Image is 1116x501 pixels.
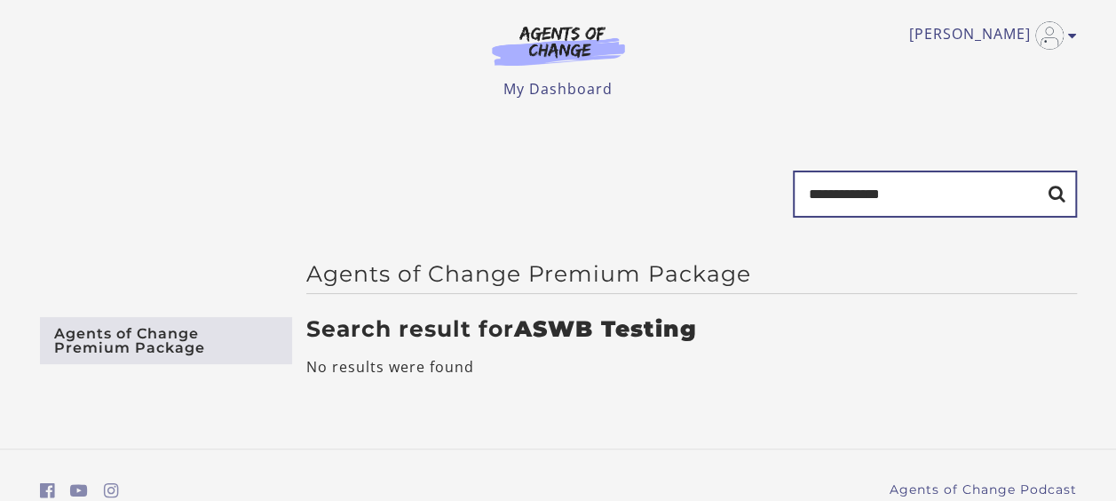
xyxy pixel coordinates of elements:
img: Agents of Change Logo [473,25,644,66]
a: Agents of Change Premium Package [40,317,292,364]
i: https://www.youtube.com/c/AgentsofChangeTestPrepbyMeaganMitchell (Open in a new window) [70,482,88,499]
h2: Agents of Change Premium Package [306,260,1077,287]
a: Toggle menu [909,21,1068,50]
p: No results were found [306,356,1077,378]
h3: Search result for [306,315,1077,342]
strong: ASWB Testing [514,315,697,342]
a: Agents of Change Podcast [890,481,1077,499]
i: https://www.facebook.com/groups/aswbtestprep (Open in a new window) [40,482,55,499]
i: https://www.instagram.com/agentsofchangeprep/ (Open in a new window) [104,482,119,499]
a: My Dashboard [503,79,613,99]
